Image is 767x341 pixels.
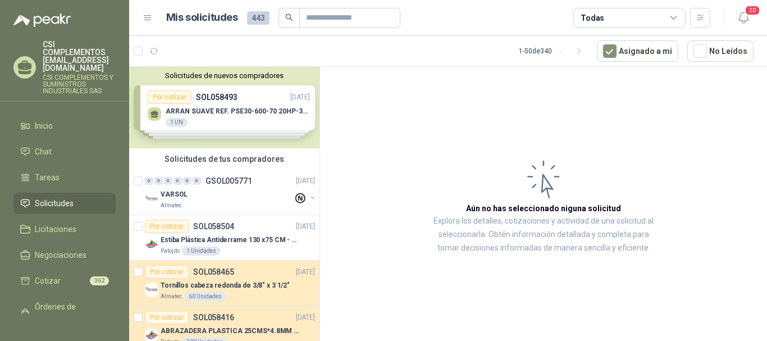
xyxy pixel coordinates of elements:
[597,40,678,62] button: Asignado a mi
[35,301,105,325] span: Órdenes de Compra
[145,311,189,324] div: Por cotizar
[145,174,317,210] a: 0 0 0 0 0 0 GSOL005771[DATE] Company LogoVARSOLAlmatec
[13,13,71,27] img: Logo peakr
[183,177,191,185] div: 0
[35,171,60,184] span: Tareas
[193,313,234,321] p: SOL058416
[134,71,315,80] button: Solicitudes de nuevos compradores
[733,8,754,28] button: 20
[161,201,182,210] p: Almatec
[519,42,588,60] div: 1 - 50 de 340
[182,247,221,256] div: 1 Unidades
[13,141,116,162] a: Chat
[13,193,116,214] a: Solicitudes
[129,261,319,306] a: Por cotizarSOL058465[DATE] Company LogoTornillos cabeza redonda de 3/8" x 3 1/2"Almatec60 Unidades
[13,219,116,240] a: Licitaciones
[154,177,163,185] div: 0
[145,177,153,185] div: 0
[43,74,116,94] p: CSI COMPLEMENTOS Y SUMINISTROS INDUSTRIALES SAS
[296,221,315,232] p: [DATE]
[90,276,109,285] span: 362
[161,189,188,200] p: VARSOL
[129,148,319,170] div: Solicitudes de tus compradores
[35,223,76,235] span: Licitaciones
[184,292,226,301] div: 60 Unidades
[745,5,760,16] span: 20
[35,197,74,210] span: Solicitudes
[35,146,52,158] span: Chat
[193,177,201,185] div: 0
[193,268,234,276] p: SOL058465
[161,326,300,337] p: ABRAZADERA PLASTICA 25CMS*4.8MM NEGRA
[129,215,319,261] a: Por cotizarSOL058504[DATE] Company LogoEstiba Plástica Antiderrame 130 x75 CM - Capacidad 180-200...
[466,202,621,215] h3: Aún no has seleccionado niguna solicitud
[164,177,172,185] div: 0
[174,177,182,185] div: 0
[285,13,293,21] span: search
[161,235,300,245] p: Estiba Plástica Antiderrame 130 x75 CM - Capacidad 180-200 Litros
[161,280,290,291] p: Tornillos cabeza redonda de 3/8" x 3 1/2"
[43,40,116,72] p: CSI COMPLEMENTOS [EMAIL_ADDRESS][DOMAIN_NAME]
[145,238,158,251] img: Company Logo
[35,275,61,287] span: Cotizar
[247,11,270,25] span: 443
[129,67,319,148] div: Solicitudes de nuevos compradoresPor cotizarSOL058493[DATE] ARRAN SUAVE REF. PSE30-600-70 20HP-30...
[13,167,116,188] a: Tareas
[35,249,86,261] span: Negociaciones
[145,192,158,206] img: Company Logo
[13,115,116,137] a: Inicio
[296,312,315,323] p: [DATE]
[581,12,604,24] div: Todas
[13,270,116,292] a: Cotizar362
[161,247,180,256] p: Patojito
[432,215,655,255] p: Explora los detalles, cotizaciones y actividad de una solicitud al seleccionarla. Obtén informaci...
[296,176,315,187] p: [DATE]
[193,222,234,230] p: SOL058504
[145,283,158,297] img: Company Logo
[206,177,252,185] p: GSOL005771
[296,267,315,278] p: [DATE]
[145,265,189,279] div: Por cotizar
[35,120,53,132] span: Inicio
[687,40,754,62] button: No Leídos
[166,10,238,26] h1: Mis solicitudes
[13,244,116,266] a: Negociaciones
[13,296,116,330] a: Órdenes de Compra
[161,292,182,301] p: Almatec
[145,220,189,233] div: Por cotizar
